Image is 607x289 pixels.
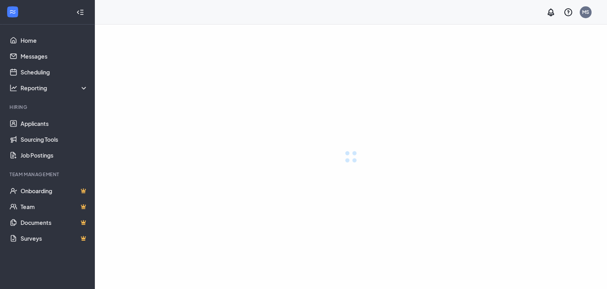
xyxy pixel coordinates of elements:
[21,84,89,92] div: Reporting
[21,230,88,246] a: SurveysCrown
[9,84,17,92] svg: Analysis
[9,104,87,110] div: Hiring
[76,8,84,16] svg: Collapse
[582,9,589,15] div: MS
[21,183,88,199] a: OnboardingCrown
[21,131,88,147] a: Sourcing Tools
[21,199,88,215] a: TeamCrown
[21,116,88,131] a: Applicants
[21,48,88,64] a: Messages
[564,8,573,17] svg: QuestionInfo
[21,32,88,48] a: Home
[21,147,88,163] a: Job Postings
[546,8,556,17] svg: Notifications
[9,171,87,178] div: Team Management
[21,64,88,80] a: Scheduling
[9,8,17,16] svg: WorkstreamLogo
[21,215,88,230] a: DocumentsCrown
